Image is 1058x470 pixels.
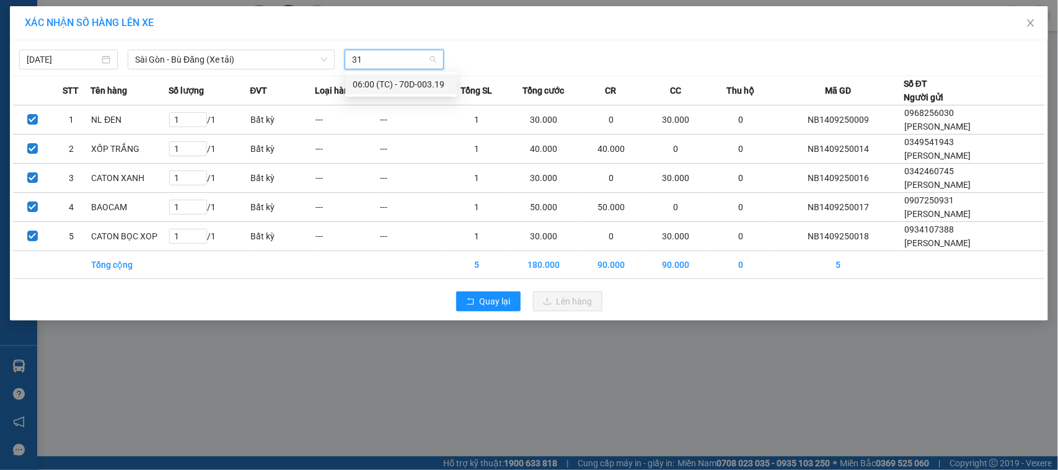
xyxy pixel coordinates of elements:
td: 4 [52,193,91,222]
span: [PERSON_NAME] [904,209,971,219]
td: 90.000 [579,251,643,279]
td: 90.000 [643,251,708,279]
button: rollbackQuay lại [456,291,521,311]
span: Loại hàng [315,84,354,97]
div: 06:00 (TC) - 70D-003.19 [353,78,449,91]
span: 0907250931 [904,195,954,205]
td: NB1409250016 [773,164,904,193]
td: / 1 [169,135,250,164]
td: Tổng cộng [90,251,168,279]
td: 0 [579,222,643,251]
td: 50.000 [509,193,579,222]
td: NB1409250014 [773,135,904,164]
span: ĐVT [250,84,267,97]
span: [PERSON_NAME] [904,238,971,248]
span: Số lượng [169,84,204,97]
td: 1 [52,105,91,135]
span: Mã GD [825,84,851,97]
span: 0342460745 [904,166,954,176]
td: 0 [708,105,773,135]
td: 0 [579,105,643,135]
td: 1 [444,164,509,193]
td: --- [315,222,379,251]
td: 0 [708,164,773,193]
td: --- [379,105,444,135]
td: 5 [52,222,91,251]
td: 0 [708,193,773,222]
button: Close [1013,6,1048,41]
td: 30.000 [643,105,708,135]
td: / 1 [169,222,250,251]
span: CR [606,84,617,97]
span: down [320,56,328,63]
td: CATON XANH [90,164,168,193]
td: --- [379,135,444,164]
td: --- [315,193,379,222]
td: 0 [579,164,643,193]
span: STT [63,84,79,97]
td: 1 [444,135,509,164]
td: --- [379,222,444,251]
td: NL ĐEN [90,105,168,135]
span: Tên hàng [90,84,127,97]
td: 40.000 [579,135,643,164]
td: XỐP TRẮNG [90,135,168,164]
span: 0968256030 [904,108,954,118]
td: 50.000 [579,193,643,222]
span: [PERSON_NAME] [904,122,971,131]
span: 0934107388 [904,224,954,234]
input: 14/09/2025 [27,53,99,66]
td: Bất kỳ [250,164,314,193]
td: 30.000 [643,222,708,251]
td: NB1409250017 [773,193,904,222]
td: 0 [708,251,773,279]
td: Bất kỳ [250,135,314,164]
span: Tổng cước [523,84,565,97]
td: 180.000 [509,251,579,279]
td: 1 [444,193,509,222]
td: NB1409250009 [773,105,904,135]
span: [PERSON_NAME] [904,151,971,161]
button: uploadLên hàng [533,291,602,311]
td: 0 [643,135,708,164]
td: --- [379,164,444,193]
td: NB1409250018 [773,222,904,251]
span: rollback [466,297,475,307]
td: 30.000 [509,222,579,251]
span: [PERSON_NAME] [904,180,971,190]
td: BAOCAM [90,193,168,222]
td: 2 [52,135,91,164]
span: close [1026,18,1036,28]
td: / 1 [169,193,250,222]
td: --- [379,193,444,222]
span: Tổng SL [461,84,492,97]
td: 0 [643,193,708,222]
div: Số ĐT Người gửi [904,77,943,104]
span: XÁC NHẬN SỐ HÀNG LÊN XE [25,17,154,29]
span: Thu hộ [726,84,754,97]
td: Bất kỳ [250,193,314,222]
td: / 1 [169,164,250,193]
td: --- [315,164,379,193]
td: 0 [708,135,773,164]
td: 1 [444,105,509,135]
td: 0 [708,222,773,251]
span: Quay lại [480,295,511,308]
td: 30.000 [509,164,579,193]
td: 3 [52,164,91,193]
td: 5 [444,251,509,279]
span: CC [670,84,681,97]
td: 30.000 [509,105,579,135]
span: Sài Gòn - Bù Đăng (Xe tải) [135,50,327,69]
span: 0349541943 [904,137,954,147]
td: 5 [773,251,904,279]
td: --- [315,135,379,164]
td: 1 [444,222,509,251]
td: --- [315,105,379,135]
td: / 1 [169,105,250,135]
td: Bất kỳ [250,222,314,251]
td: 30.000 [643,164,708,193]
td: 40.000 [509,135,579,164]
td: CATON BỌC XOP [90,222,168,251]
td: Bất kỳ [250,105,314,135]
